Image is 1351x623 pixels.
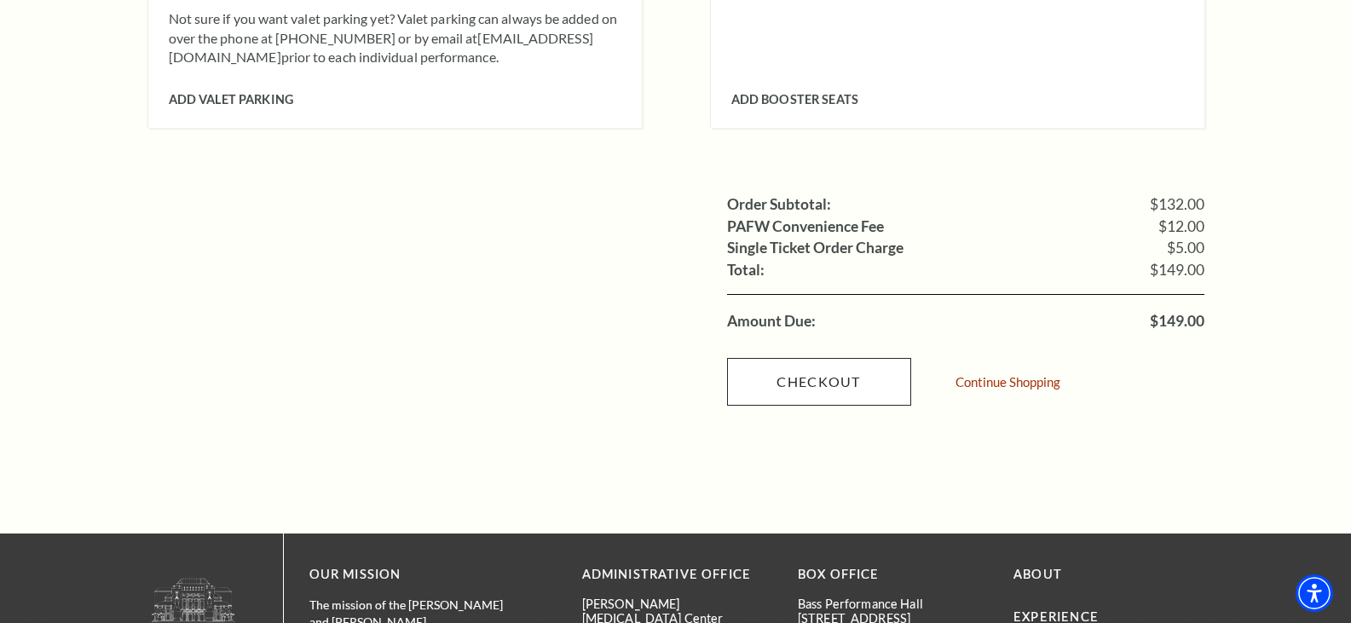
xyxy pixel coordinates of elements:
[1158,219,1204,234] span: $12.00
[1150,314,1204,329] span: $149.00
[1167,240,1204,256] span: $5.00
[1013,567,1062,581] a: About
[582,564,772,586] p: Administrative Office
[169,9,621,66] p: Not sure if you want valet parking yet? Valet parking can always be added on over the phone at [P...
[727,197,831,212] label: Order Subtotal:
[309,564,523,586] p: OUR MISSION
[727,240,904,256] label: Single Ticket Order Charge
[798,564,988,586] p: BOX OFFICE
[1150,197,1204,212] span: $132.00
[731,92,858,107] span: Add Booster Seats
[798,597,988,611] p: Bass Performance Hall
[727,358,911,406] a: Checkout
[727,262,765,278] label: Total:
[727,314,816,329] label: Amount Due:
[169,92,293,107] span: Add Valet Parking
[956,376,1060,389] a: Continue Shopping
[727,219,884,234] label: PAFW Convenience Fee
[1296,574,1333,612] div: Accessibility Menu
[1150,262,1204,278] span: $149.00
